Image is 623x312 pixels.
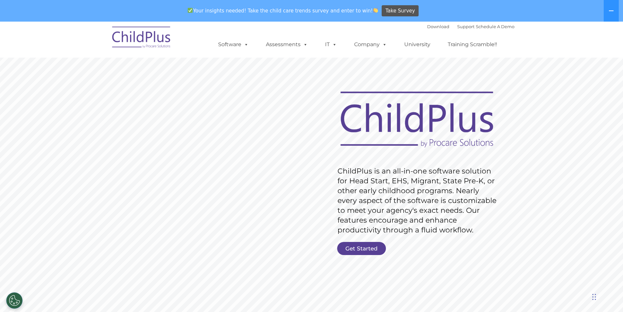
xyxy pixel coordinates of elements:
span: Your insights needed! Take the child care trends survey and enter to win! [185,4,381,17]
a: IT [319,38,343,51]
button: Cookies Settings [6,292,23,309]
iframe: Chat Widget [516,241,623,312]
rs-layer: ChildPlus is an all-in-one software solution for Head Start, EHS, Migrant, State Pre-K, or other ... [337,166,500,235]
a: Schedule A Demo [476,24,514,29]
a: Software [212,38,255,51]
font: | [427,24,514,29]
a: Download [427,24,449,29]
img: 👏 [373,8,378,13]
a: Take Survey [382,5,419,17]
img: ✅ [188,8,193,13]
img: ChildPlus by Procare Solutions [109,22,174,55]
a: Get Started [337,242,386,255]
a: Training Scramble!! [441,38,504,51]
span: Take Survey [386,5,415,17]
a: Company [348,38,393,51]
a: Support [457,24,475,29]
a: University [398,38,437,51]
div: Drag [592,287,596,307]
a: Assessments [259,38,314,51]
